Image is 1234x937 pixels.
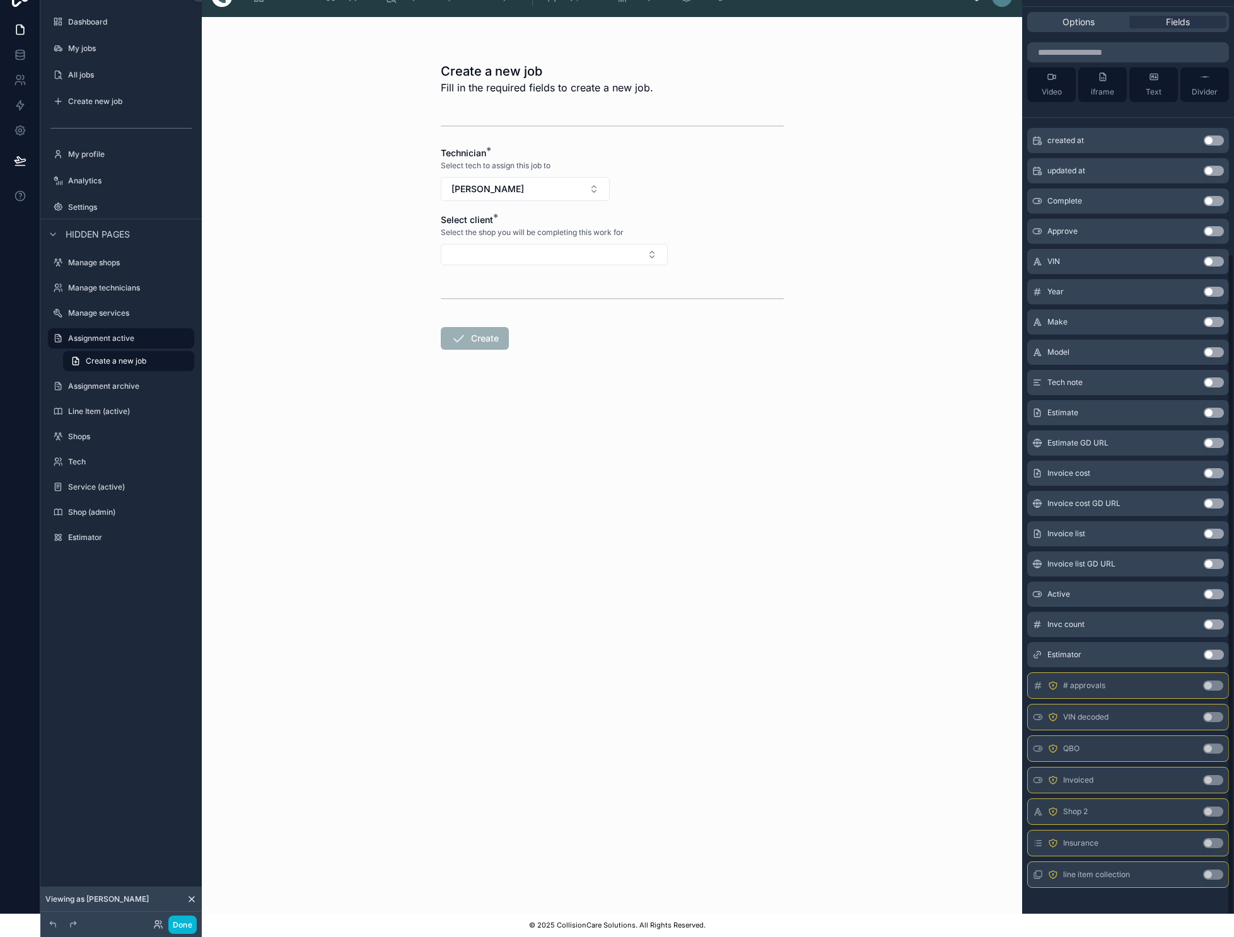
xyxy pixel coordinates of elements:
[48,171,194,191] a: Analytics
[1063,838,1098,848] span: Insurance
[68,308,192,318] label: Manage services
[68,283,192,293] label: Manage technicians
[1047,135,1084,146] span: created at
[48,144,194,164] a: My profile
[1047,408,1078,418] span: Estimate
[1062,16,1095,28] span: Options
[1047,256,1060,267] span: VIN
[451,183,524,195] span: [PERSON_NAME]
[1047,498,1120,509] span: Invoice cost GD URL
[441,147,486,158] span: Technician
[1091,87,1114,97] span: iframe
[48,91,194,112] a: Create new job
[1047,166,1085,176] span: updated at
[45,894,149,904] span: Viewing as [PERSON_NAME]
[1063,775,1093,785] span: Invoiced
[68,17,192,27] label: Dashboard
[1047,529,1085,539] span: Invoice list
[1129,67,1178,102] button: Text
[86,356,146,366] span: Create a new job
[1063,681,1105,691] span: # approvals
[1063,807,1088,817] span: Shop 2
[48,328,194,348] a: Assignment active
[48,502,194,522] a: Shop (admin)
[68,202,192,212] label: Settings
[1166,16,1190,28] span: Fields
[441,227,624,238] span: Select the shop you will be completing this work for
[48,12,194,32] a: Dashboard
[1063,712,1109,722] span: VIN decoded
[1078,67,1127,102] button: iframe
[441,62,653,80] h1: Create a new job
[48,452,194,472] a: Tech
[441,161,550,171] span: Select tech to assign this job to
[1063,870,1130,880] span: line item collection
[68,381,192,391] label: Assignment archive
[48,38,194,59] a: My jobs
[441,244,668,265] button: Select Button
[1047,377,1083,388] span: Tech note
[48,527,194,548] a: Estimator
[48,303,194,323] a: Manage services
[66,228,130,241] span: Hidden pages
[1047,196,1082,206] span: Complete
[1063,744,1080,754] span: QBO
[1180,67,1229,102] button: Divider
[1146,87,1161,97] span: Text
[48,427,194,447] a: Shops
[48,253,194,273] a: Manage shops
[68,96,192,106] label: Create new job
[48,477,194,497] a: Service (active)
[48,376,194,396] a: Assignment archive
[1047,317,1068,327] span: Make
[68,149,192,159] label: My profile
[48,197,194,217] a: Settings
[68,406,192,417] label: Line Item (active)
[68,507,192,517] label: Shop (admin)
[1047,287,1064,297] span: Year
[1047,619,1085,629] span: Invc count
[68,482,192,492] label: Service (active)
[1047,226,1078,236] span: Approve
[68,432,192,442] label: Shops
[441,177,610,201] button: Select Button
[1027,67,1076,102] button: Video
[1047,650,1081,660] span: Estimator
[68,532,192,543] label: Estimator
[1047,347,1069,357] span: Model
[1047,438,1109,448] span: Estimate GD URL
[48,401,194,422] a: Line Item (active)
[68,457,192,467] label: Tech
[63,351,194,371] a: Create a new job
[1192,87,1218,97] span: Divider
[1047,559,1115,569] span: Invoice list GD URL
[68,333,187,343] label: Assignment active
[48,278,194,298] a: Manage technicians
[68,176,192,186] label: Analytics
[68,43,192,54] label: My jobs
[1042,87,1062,97] span: Video
[1047,468,1090,478] span: Invoice cost
[68,70,192,80] label: All jobs
[441,80,653,95] span: Fill in the required fields to create a new job.
[1047,589,1070,599] span: Active
[48,65,194,85] a: All jobs
[68,258,192,268] label: Manage shops
[441,214,493,225] span: Select client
